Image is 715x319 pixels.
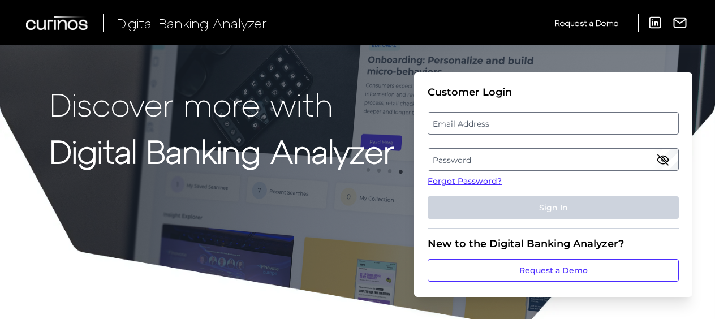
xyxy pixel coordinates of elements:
[428,238,679,250] div: New to the Digital Banking Analyzer?
[428,113,678,133] label: Email Address
[26,16,89,30] img: Curinos
[50,86,394,122] p: Discover more with
[428,175,679,187] a: Forgot Password?
[555,18,618,28] span: Request a Demo
[555,14,618,32] a: Request a Demo
[50,132,394,170] strong: Digital Banking Analyzer
[428,259,679,282] a: Request a Demo
[117,15,267,31] span: Digital Banking Analyzer
[428,149,678,170] label: Password
[428,196,679,219] button: Sign In
[428,86,679,98] div: Customer Login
